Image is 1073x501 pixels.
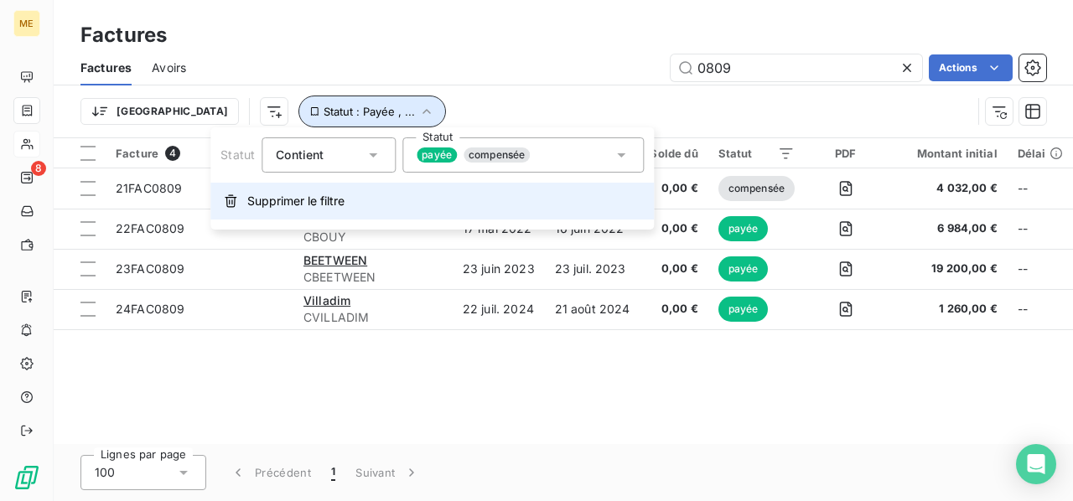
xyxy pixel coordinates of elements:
span: 21FAC0809 [116,181,182,195]
span: 22FAC0809 [116,221,184,235]
span: 0,00 € [650,261,697,277]
span: CBEETWEEN [303,269,443,286]
span: 4 032,00 € [897,180,998,197]
span: 0,00 € [650,301,697,318]
span: Statut : Payée , ... [324,105,415,118]
td: 23 juil. 2023 [545,249,640,289]
span: CBOUY [303,229,443,245]
button: Suivant [345,455,430,490]
div: Solde dû [650,147,697,160]
div: ME [13,10,40,37]
span: Statut [220,147,255,162]
span: CVILLADIM [303,309,443,326]
span: compensée [718,176,795,201]
td: -- [1008,209,1073,249]
span: 1 260,00 € [897,301,998,318]
td: -- [1008,249,1073,289]
input: Rechercher [671,54,922,81]
td: 21 août 2024 [545,289,640,329]
img: Logo LeanPay [13,464,40,491]
button: [GEOGRAPHIC_DATA] [80,98,239,125]
span: 19 200,00 € [897,261,998,277]
div: Délai [1018,147,1063,160]
div: Statut [718,147,795,160]
button: Supprimer le filtre [210,183,654,220]
span: compensée [464,147,530,163]
span: 0,00 € [650,220,697,237]
span: payée [718,256,769,281]
span: BEETWEEN [303,253,367,267]
span: 8 [31,161,46,176]
span: 24FAC0809 [116,302,184,316]
div: Montant initial [897,147,998,160]
h3: Factures [80,20,167,50]
span: Supprimer le filtre [247,193,345,209]
td: 22 juil. 2024 [453,289,545,329]
span: 23FAC0809 [116,261,184,276]
span: payée [417,147,457,163]
td: 23 juin 2023 [453,249,545,289]
span: payée [718,216,769,241]
span: payée [718,297,769,322]
td: -- [1008,289,1073,329]
span: Facture [116,147,158,160]
span: 1 [331,464,335,481]
button: Statut : Payée , ... [298,96,446,127]
button: Actions [929,54,1013,81]
div: Open Intercom Messenger [1016,444,1056,484]
span: 6 984,00 € [897,220,998,237]
span: Factures [80,59,132,76]
span: Contient [276,147,324,162]
button: Précédent [220,455,321,490]
span: 100 [95,464,115,481]
span: Villadim [303,293,350,307]
td: -- [1008,168,1073,209]
span: 0,00 € [650,180,697,197]
span: 4 [165,146,180,161]
button: 1 [321,455,345,490]
div: PDF [815,147,876,160]
span: Avoirs [152,59,186,76]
